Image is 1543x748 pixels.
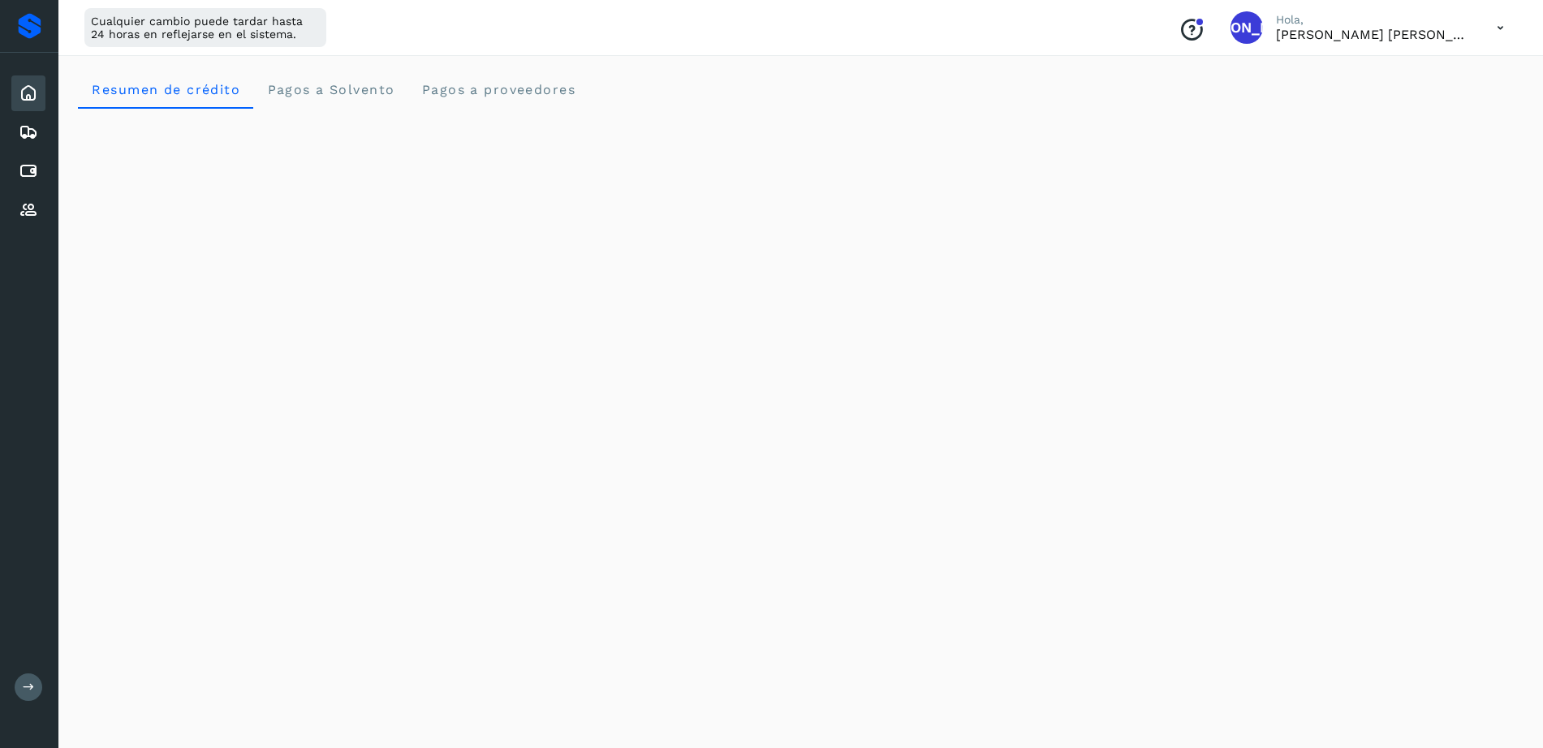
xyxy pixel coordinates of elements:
div: Cuentas por pagar [11,153,45,189]
span: Pagos a Solvento [266,82,394,97]
div: Inicio [11,75,45,111]
span: Resumen de crédito [91,82,240,97]
div: Proveedores [11,192,45,228]
span: Pagos a proveedores [420,82,575,97]
div: Embarques [11,114,45,150]
div: Cualquier cambio puede tardar hasta 24 horas en reflejarse en el sistema. [84,8,326,47]
p: Hola, [1276,13,1471,27]
p: Jorge Alexis Hernandez Lopez [1276,27,1471,42]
